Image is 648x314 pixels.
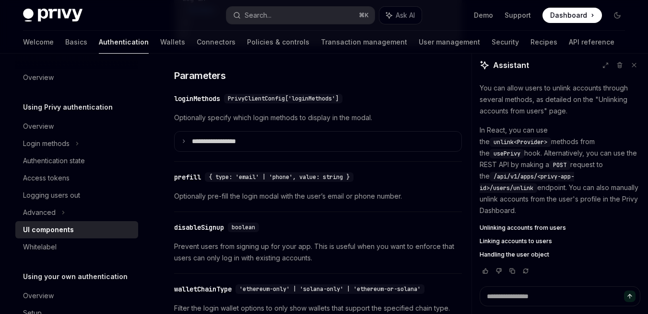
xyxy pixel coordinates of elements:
[160,31,185,54] a: Wallets
[480,237,640,245] a: Linking accounts to users
[493,59,529,71] span: Assistant
[505,11,531,20] a: Support
[23,190,80,201] div: Logging users out
[23,72,54,83] div: Overview
[15,287,138,304] a: Overview
[174,94,220,103] div: loginMethods
[99,31,149,54] a: Authentication
[245,10,271,21] div: Search...
[174,241,462,264] span: Prevent users from signing up for your app. This is useful when you want to enforce that users ca...
[15,152,138,169] a: Authentication state
[480,237,552,245] span: Linking accounts to users
[474,11,493,20] a: Demo
[480,251,640,258] a: Handling the user object
[480,173,574,192] span: /api/v1/apps/<privy-app-id>/users/unlink
[379,7,422,24] button: Ask AI
[396,11,415,20] span: Ask AI
[624,291,636,302] button: Send message
[15,187,138,204] a: Logging users out
[542,8,602,23] a: Dashboard
[174,223,224,232] div: disableSignup
[15,118,138,135] a: Overview
[228,95,339,102] span: PrivyClientConfig['loginMethods']
[550,11,587,20] span: Dashboard
[480,224,566,232] span: Unlinking accounts from users
[65,31,87,54] a: Basics
[174,191,462,202] span: Optionally pre-fill the login modal with the user’s email or phone number.
[15,221,138,238] a: UI components
[23,138,70,149] div: Login methods
[239,285,421,293] span: 'ethereum-only' | 'solana-only' | 'ethereum-or-solana'
[480,124,640,216] p: In React, you can use the methods from the hook. Alternatively, you can use the REST API by makin...
[569,31,614,54] a: API reference
[226,7,375,24] button: Search...⌘K
[494,150,520,157] span: usePrivy
[23,224,74,235] div: UI components
[174,69,225,82] span: Parameters
[494,138,547,146] span: unlink<Provider>
[419,31,480,54] a: User management
[530,31,557,54] a: Recipes
[492,31,519,54] a: Security
[23,121,54,132] div: Overview
[174,172,201,182] div: prefill
[174,284,232,294] div: walletChainType
[232,224,255,231] span: boolean
[15,169,138,187] a: Access tokens
[174,112,462,123] span: Optionally specify which login methods to display in the modal.
[23,9,82,22] img: dark logo
[23,31,54,54] a: Welcome
[23,271,128,282] h5: Using your own authentication
[610,8,625,23] button: Toggle dark mode
[480,251,549,258] span: Handling the user object
[23,155,85,167] div: Authentication state
[247,31,309,54] a: Policies & controls
[23,241,57,253] div: Whitelabel
[174,303,462,314] span: Filter the login wallet options to only show wallets that support the specified chain type.
[15,69,138,86] a: Overview
[23,207,56,218] div: Advanced
[197,31,236,54] a: Connectors
[480,224,640,232] a: Unlinking accounts from users
[23,172,70,184] div: Access tokens
[321,31,407,54] a: Transaction management
[23,101,113,113] h5: Using Privy authentication
[553,161,566,169] span: POST
[23,290,54,302] div: Overview
[359,11,369,19] span: ⌘ K
[209,173,350,181] span: { type: 'email' | 'phone', value: string }
[480,82,640,117] p: You can allow users to unlink accounts through several methods, as detailed on the "Unlinking acc...
[15,238,138,256] a: Whitelabel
